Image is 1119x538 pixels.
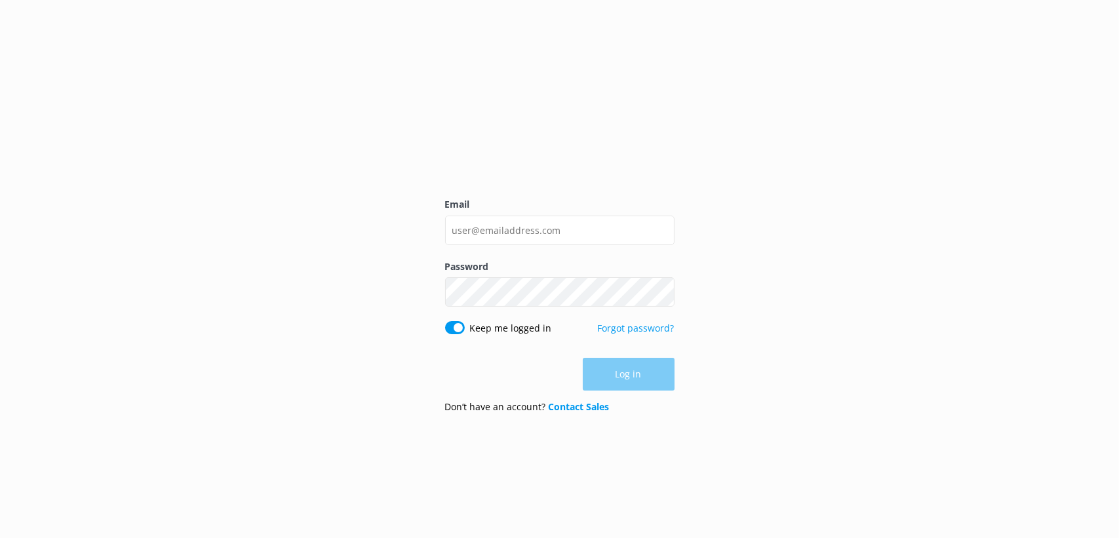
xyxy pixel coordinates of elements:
input: user@emailaddress.com [445,216,675,245]
p: Don’t have an account? [445,400,610,414]
button: Show password [648,279,675,305]
label: Email [445,197,675,212]
a: Contact Sales [549,400,610,413]
label: Password [445,259,675,274]
label: Keep me logged in [470,321,552,336]
a: Forgot password? [598,322,675,334]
